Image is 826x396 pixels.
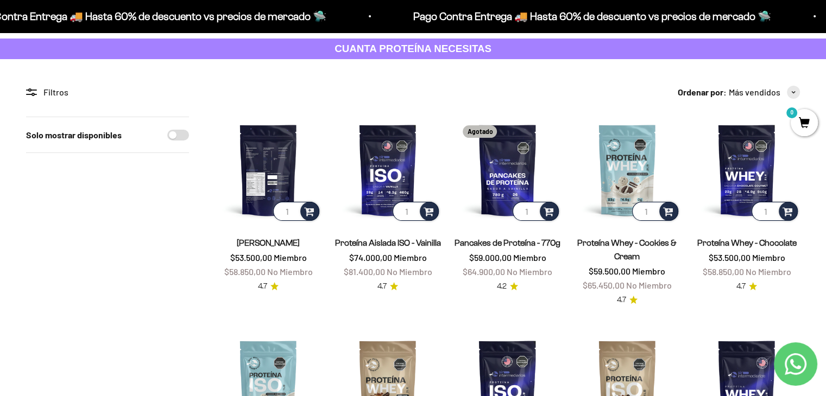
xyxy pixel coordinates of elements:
[729,85,780,99] span: Más vendidos
[26,128,122,142] label: Solo mostrar disponibles
[708,252,750,263] span: $53.500,00
[589,266,630,276] span: $59.500,00
[785,106,798,119] mark: 0
[791,118,818,130] a: 0
[736,280,746,292] span: 4.7
[736,280,757,292] a: 4.74.7 de 5.0 estrellas
[678,85,727,99] span: Ordenar por:
[497,280,518,292] a: 4.24.2 de 5.0 estrellas
[215,117,321,223] img: Proteína Whey - Vainilla
[697,238,796,247] a: Proteína Whey - Chocolate
[617,294,638,306] a: 4.74.7 de 5.0 estrellas
[267,266,313,277] span: No Miembro
[230,252,272,263] span: $53.500,00
[745,266,791,277] span: No Miembro
[413,8,771,25] p: Pago Contra Entrega 🚚 Hasta 60% de descuento vs precios de mercado 🛸
[632,266,665,276] span: Miembro
[583,280,625,290] span: $65.450,00
[387,266,432,277] span: No Miembro
[335,238,441,247] a: Proteína Aislada ISO - Vainilla
[224,266,266,277] span: $58.850,00
[702,266,743,277] span: $58.850,00
[463,266,505,277] span: $64.900,00
[377,280,398,292] a: 4.74.7 de 5.0 estrellas
[258,280,279,292] a: 4.74.7 de 5.0 estrellas
[335,43,491,54] strong: CUANTA PROTEÍNA NECESITAS
[752,252,785,263] span: Miembro
[274,252,307,263] span: Miembro
[344,266,385,277] span: $81.400,00
[577,238,677,261] a: Proteína Whey - Cookies & Cream
[507,266,552,277] span: No Miembro
[626,280,672,290] span: No Miembro
[377,280,387,292] span: 4.7
[237,238,300,247] a: [PERSON_NAME]
[469,252,511,263] span: $59.000,00
[26,85,189,99] div: Filtros
[497,280,507,292] span: 4.2
[617,294,626,306] span: 4.7
[349,252,392,263] span: $74.000,00
[513,252,546,263] span: Miembro
[729,85,800,99] button: Más vendidos
[394,252,427,263] span: Miembro
[455,238,560,247] a: Pancakes de Proteína - 770g
[258,280,267,292] span: 4.7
